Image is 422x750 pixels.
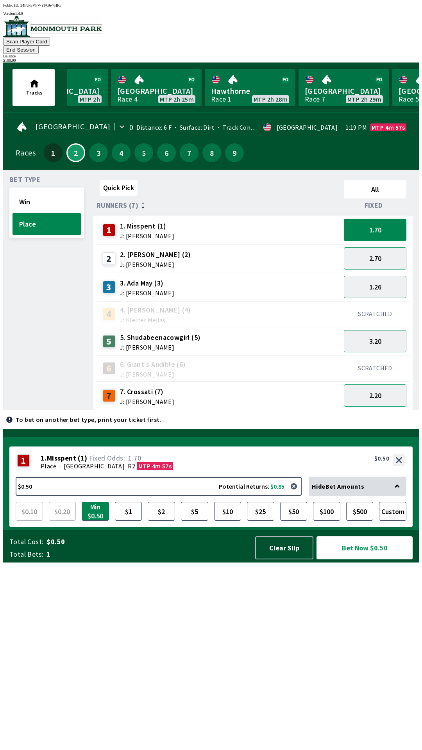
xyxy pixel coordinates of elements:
[344,310,406,318] div: SCRATCHED
[160,96,194,102] span: MTP 2h 25m
[103,335,115,348] div: 5
[305,86,383,96] span: [GEOGRAPHIC_DATA]
[120,332,201,343] span: 5. Shudabeenacowgirl (5)
[46,150,61,155] span: 1
[120,359,186,370] span: 6. Giant's Audible (6)
[97,202,138,209] span: Runners (7)
[120,278,174,288] span: 3. Ada May (3)
[215,123,283,131] span: Track Condition: Firm
[44,143,63,162] button: 1
[9,537,43,546] span: Total Cost:
[13,69,55,106] button: Tracks
[46,550,248,559] span: 1
[3,46,39,54] button: End Session
[344,330,406,352] button: 3.20
[19,220,74,229] span: Place
[120,290,174,296] span: J: [PERSON_NAME]
[120,371,186,377] span: J: [PERSON_NAME]
[148,502,175,521] button: $2
[247,502,274,521] button: $25
[91,150,106,155] span: 3
[211,96,231,102] div: Race 1
[313,502,340,521] button: $100
[69,151,82,155] span: 2
[341,202,409,209] div: Fixed
[305,96,325,102] div: Race 7
[227,150,242,155] span: 9
[120,398,174,405] span: J: [PERSON_NAME]
[134,143,153,162] button: 5
[13,213,81,235] button: Place
[315,504,338,519] span: $100
[115,502,142,521] button: $1
[159,150,174,155] span: 6
[345,124,367,130] span: 1:19 PM
[3,54,419,58] div: Balance
[19,197,74,206] span: Win
[120,250,191,260] span: 2. [PERSON_NAME] (2)
[82,502,109,521] button: Min $0.50
[381,504,404,519] span: Custom
[103,308,115,320] div: 4
[129,124,133,130] div: 0
[120,221,174,231] span: 1. Misspent (1)
[183,504,206,519] span: $5
[346,502,374,521] button: $500
[399,96,419,102] div: Race 5
[120,261,191,268] span: J: [PERSON_NAME]
[59,462,61,470] span: ·
[347,96,381,102] span: MTP 2h 29m
[128,454,141,462] span: 1.70
[120,387,174,397] span: 7. Crossati (7)
[103,362,115,375] div: 6
[369,337,381,346] span: 3.20
[114,150,129,155] span: 4
[3,3,419,7] div: Public ID:
[216,504,240,519] span: $10
[26,89,43,96] span: Tracks
[117,96,138,102] div: Race 4
[323,543,406,553] span: Bet Now $0.50
[9,550,43,559] span: Total Bets:
[202,143,221,162] button: 8
[3,37,50,46] button: Scan Player Card
[204,150,219,155] span: 8
[262,543,306,552] span: Clear Slip
[344,247,406,270] button: 2.70
[374,454,389,462] div: $0.50
[157,143,176,162] button: 6
[117,504,140,519] span: $1
[128,462,135,470] span: R2
[150,504,173,519] span: $2
[97,202,341,209] div: Runners (7)
[89,143,108,162] button: 3
[111,69,202,106] a: [GEOGRAPHIC_DATA]Race 4MTP 2h 25m
[365,202,383,209] span: Fixed
[347,185,403,194] span: All
[344,276,406,298] button: 1.26
[138,462,172,470] span: MTP 4m 57s
[20,3,62,7] span: 34FU-5VFV-YPG6-7HR7
[120,305,191,315] span: 4. [PERSON_NAME] (4)
[16,150,36,156] div: Races
[211,86,289,96] span: Hawthorne
[249,504,272,519] span: $25
[120,344,201,350] span: J: [PERSON_NAME]
[103,183,134,192] span: Quick Pick
[47,454,76,462] span: Misspent
[214,502,241,521] button: $10
[136,123,172,131] span: Distance: 6 F
[344,384,406,407] button: 2.20
[120,233,174,239] span: J: [PERSON_NAME]
[282,504,306,519] span: $50
[103,389,115,402] div: 7
[17,454,30,467] div: 1
[103,252,115,265] div: 2
[9,177,40,183] span: Bet Type
[180,143,198,162] button: 7
[13,191,81,213] button: Win
[312,482,364,490] span: Hide Bet Amounts
[344,180,406,198] button: All
[103,224,115,236] div: 1
[299,69,389,106] a: [GEOGRAPHIC_DATA]Race 7MTP 2h 29m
